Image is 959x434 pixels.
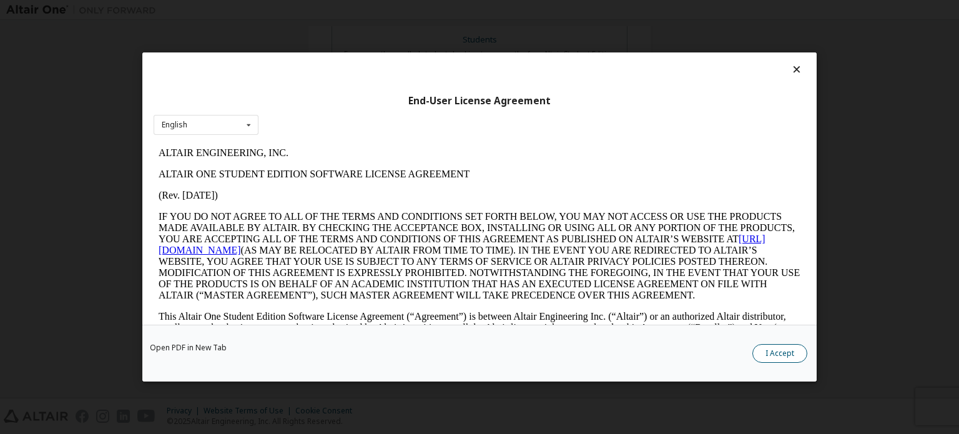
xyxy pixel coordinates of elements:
[5,5,647,16] p: ALTAIR ENGINEERING, INC.
[752,344,807,363] button: I Accept
[5,47,647,59] p: (Rev. [DATE])
[154,95,805,107] div: End-User License Agreement
[5,91,612,113] a: [URL][DOMAIN_NAME]
[5,169,647,214] p: This Altair One Student Edition Software License Agreement (“Agreement”) is between Altair Engine...
[5,69,647,159] p: IF YOU DO NOT AGREE TO ALL OF THE TERMS AND CONDITIONS SET FORTH BELOW, YOU MAY NOT ACCESS OR USE...
[162,121,187,129] div: English
[5,26,647,37] p: ALTAIR ONE STUDENT EDITION SOFTWARE LICENSE AGREEMENT
[150,344,227,352] a: Open PDF in New Tab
